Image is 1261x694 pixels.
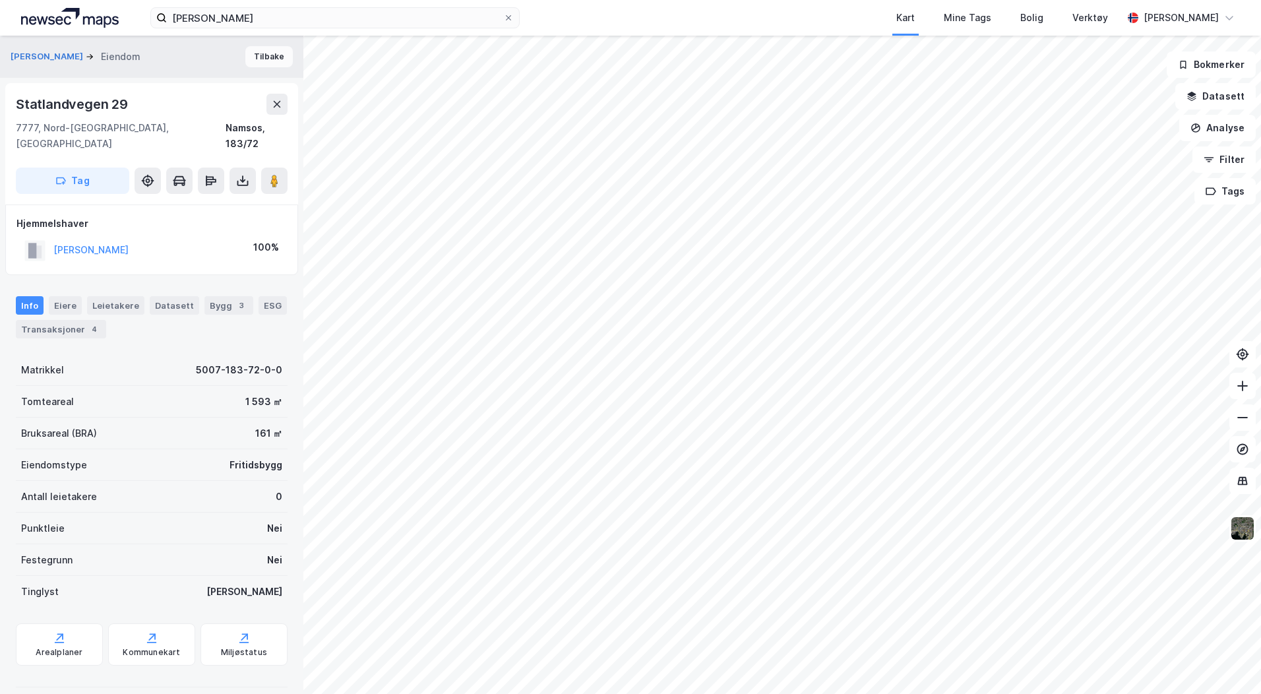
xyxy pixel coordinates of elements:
div: Antall leietakere [21,489,97,505]
img: 9k= [1230,516,1255,541]
input: Søk på adresse, matrikkel, gårdeiere, leietakere eller personer [167,8,503,28]
button: Tag [16,168,129,194]
div: Leietakere [87,296,144,315]
div: Eiendomstype [21,457,87,473]
div: Eiendom [101,49,140,65]
div: [PERSON_NAME] [1144,10,1219,26]
div: Festegrunn [21,552,73,568]
div: Punktleie [21,520,65,536]
div: Transaksjoner [16,320,106,338]
button: Analyse [1179,115,1256,141]
button: [PERSON_NAME] [11,50,86,63]
div: Statlandvegen 29 [16,94,131,115]
div: Bygg [204,296,253,315]
div: Tinglyst [21,584,59,600]
div: Tomteareal [21,394,74,410]
div: Kontrollprogram for chat [1195,631,1261,694]
iframe: Chat Widget [1195,631,1261,694]
div: Bolig [1020,10,1043,26]
button: Tilbake [245,46,293,67]
button: Tags [1194,178,1256,205]
div: 5007-183-72-0-0 [196,362,282,378]
div: Matrikkel [21,362,64,378]
div: Datasett [150,296,199,315]
div: Miljøstatus [221,647,267,658]
div: ESG [259,296,287,315]
div: Nei [267,552,282,568]
div: Arealplaner [36,647,82,658]
div: 7777, Nord-[GEOGRAPHIC_DATA], [GEOGRAPHIC_DATA] [16,120,226,152]
button: Datasett [1175,83,1256,110]
div: Fritidsbygg [230,457,282,473]
div: Mine Tags [944,10,991,26]
button: Filter [1192,146,1256,173]
button: Bokmerker [1167,51,1256,78]
div: Eiere [49,296,82,315]
div: Nei [267,520,282,536]
img: logo.a4113a55bc3d86da70a041830d287a7e.svg [21,8,119,28]
div: [PERSON_NAME] [206,584,282,600]
div: Kart [896,10,915,26]
div: 3 [235,299,248,312]
div: 161 ㎡ [255,426,282,441]
div: Kommunekart [123,647,180,658]
div: Namsos, 183/72 [226,120,288,152]
div: Bruksareal (BRA) [21,426,97,441]
div: Hjemmelshaver [16,216,287,232]
div: Info [16,296,44,315]
div: Verktøy [1072,10,1108,26]
div: 100% [253,239,279,255]
div: 4 [88,323,101,336]
div: 1 593 ㎡ [245,394,282,410]
div: 0 [276,489,282,505]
